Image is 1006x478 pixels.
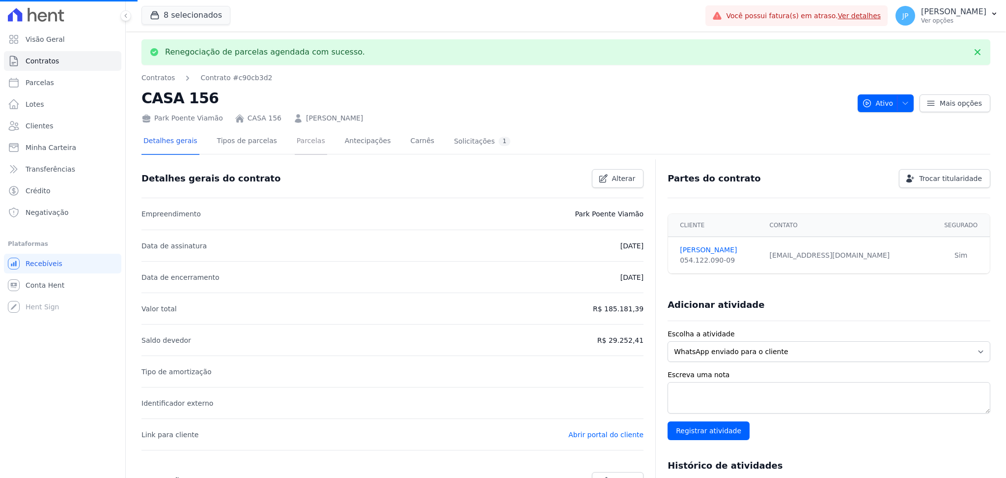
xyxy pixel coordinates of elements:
h3: Detalhes gerais do contrato [141,173,280,184]
p: [DATE] [620,271,643,283]
a: Conta Hent [4,275,121,295]
h2: CASA 156 [141,87,850,109]
span: Negativação [26,208,69,217]
a: Minha Carteira [4,138,121,157]
p: Ver opções [921,17,986,25]
a: Contratos [4,51,121,71]
a: Tipos de parcelas [215,129,279,155]
a: Negativação [4,203,121,222]
p: Saldo devedor [141,334,191,346]
span: Trocar titularidade [919,174,982,183]
a: Solicitações1 [452,129,512,155]
span: Lotes [26,99,44,109]
p: R$ 29.252,41 [597,334,643,346]
a: Trocar titularidade [899,169,990,188]
p: [PERSON_NAME] [921,7,986,17]
div: 1 [499,137,510,146]
div: Solicitações [454,137,510,146]
span: Minha Carteira [26,143,76,152]
a: Carnês [408,129,436,155]
a: Lotes [4,94,121,114]
span: Alterar [612,174,636,183]
span: Visão Geral [26,34,65,44]
span: Ativo [862,94,894,112]
p: Valor total [141,303,177,315]
span: Conta Hent [26,280,64,290]
p: R$ 185.181,39 [593,303,643,315]
a: Clientes [4,116,121,136]
p: Identificador externo [141,397,213,409]
th: Cliente [668,214,763,237]
span: Recebíveis [26,259,62,269]
p: Park Poente Viamão [575,208,643,220]
a: Alterar [592,169,644,188]
h3: Histórico de atividades [668,460,782,472]
h3: Partes do contrato [668,173,761,184]
button: JP [PERSON_NAME] Ver opções [888,2,1006,30]
a: Ver detalhes [838,12,881,20]
a: Contrato #c90cb3d2 [200,73,272,83]
button: Ativo [858,94,914,112]
nav: Breadcrumb [141,73,850,83]
a: Detalhes gerais [141,129,199,155]
th: Contato [764,214,932,237]
span: Clientes [26,121,53,131]
p: Tipo de amortização [141,366,212,378]
a: Crédito [4,181,121,201]
a: Antecipações [343,129,393,155]
p: Link para cliente [141,429,198,441]
p: Data de encerramento [141,271,220,283]
p: [DATE] [620,240,643,252]
span: Mais opções [940,98,982,108]
a: Abrir portal do cliente [568,431,643,439]
span: Crédito [26,186,51,196]
label: Escolha a atividade [668,329,990,339]
input: Registrar atividade [668,421,750,440]
a: Transferências [4,159,121,179]
div: Park Poente Viamão [141,113,223,123]
a: Recebíveis [4,254,121,273]
div: 054.122.090-09 [680,255,757,266]
p: Data de assinatura [141,240,207,252]
span: Você possui fatura(s) em atraso. [726,11,881,21]
a: [PERSON_NAME] [680,245,757,255]
th: Segurado [932,214,990,237]
span: JP [902,12,909,19]
a: [PERSON_NAME] [306,113,363,123]
span: Transferências [26,164,75,174]
span: Contratos [26,56,59,66]
nav: Breadcrumb [141,73,272,83]
td: Sim [932,237,990,274]
span: Parcelas [26,78,54,88]
p: Renegociação de parcelas agendada com sucesso. [165,47,365,57]
div: [EMAIL_ADDRESS][DOMAIN_NAME] [770,250,926,261]
a: Parcelas [4,73,121,92]
a: CASA 156 [248,113,281,123]
h3: Adicionar atividade [668,299,764,311]
a: Visão Geral [4,30,121,49]
button: 8 selecionados [141,6,230,25]
p: Empreendimento [141,208,201,220]
a: Mais opções [920,94,990,112]
div: Plataformas [8,238,117,250]
a: Parcelas [295,129,327,155]
a: Contratos [141,73,175,83]
label: Escreva uma nota [668,370,990,380]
